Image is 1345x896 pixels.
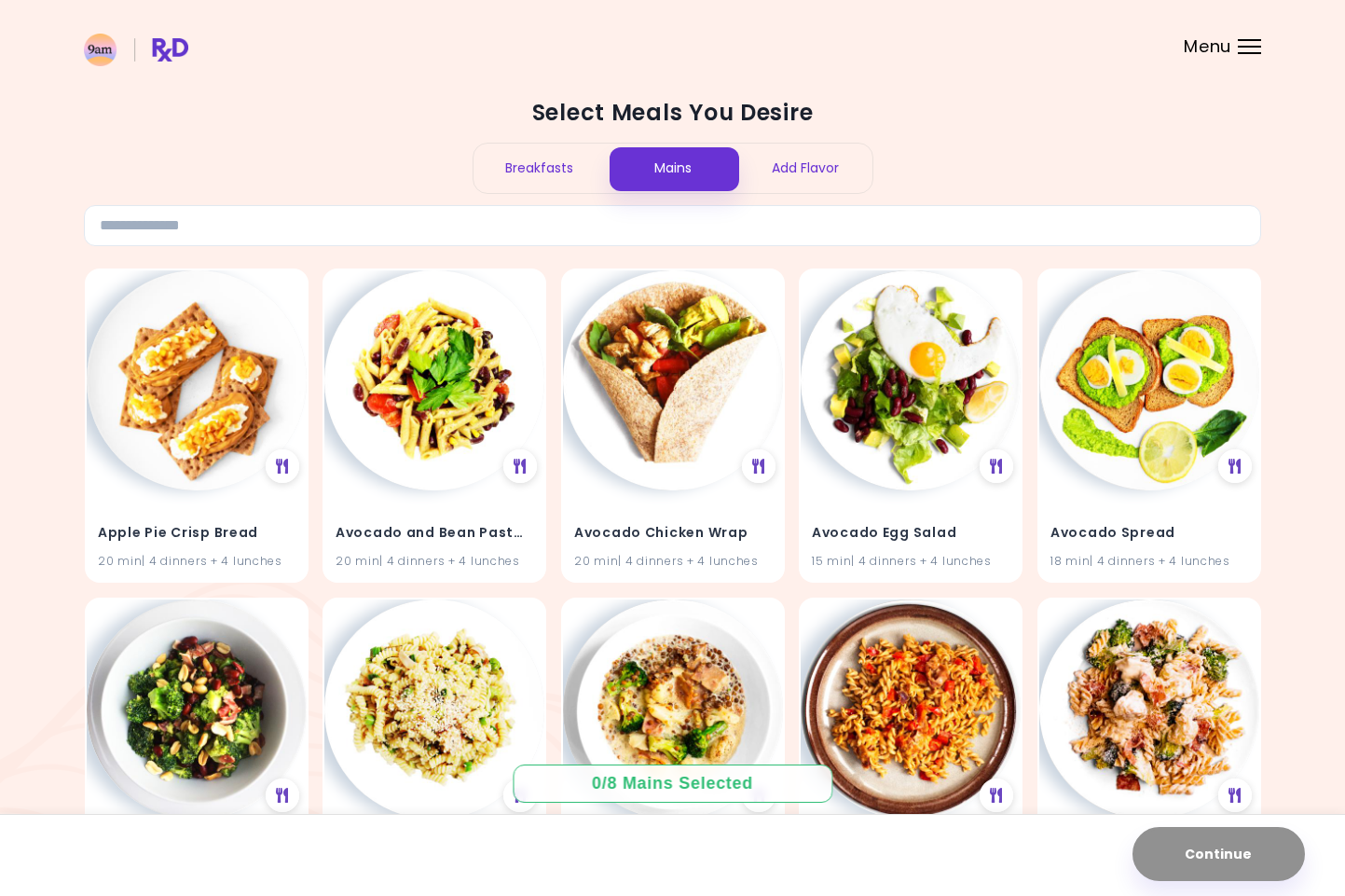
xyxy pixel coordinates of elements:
[812,518,1009,548] h4: Avocado Egg Salad
[1050,552,1248,570] div: 18 min | 4 dinners + 4 lunches
[503,448,537,482] div: See Meal Plan
[1132,827,1305,881] button: Continue
[473,144,607,193] div: Breakfasts
[265,779,298,812] div: See Meal Plan
[741,448,775,482] div: See Meal Plan
[579,772,767,795] div: 0 / 8 Mains Selected
[336,552,533,570] div: 20 min | 4 dinners + 4 lunches
[1184,38,1231,55] span: Menu
[1217,448,1251,482] div: See Meal Plan
[503,779,537,812] div: See Meal Plan
[98,552,295,570] div: 20 min | 4 dinners + 4 lunches
[84,98,1261,128] h2: Select Meals You Desire
[980,448,1013,482] div: See Meal Plan
[739,144,872,193] div: Add Flavor
[84,34,188,66] img: RxDiet
[980,779,1013,812] div: See Meal Plan
[606,144,739,193] div: Mains
[265,448,298,482] div: See Meal Plan
[1217,779,1251,812] div: See Meal Plan
[98,518,295,548] h4: Apple Pie Crisp Bread
[336,518,533,548] h4: Avocado and Bean Pasta Salad
[574,518,772,548] h4: Avocado Chicken Wrap
[1050,518,1248,548] h4: Avocado Spread
[812,552,1009,570] div: 15 min | 4 dinners + 4 lunches
[574,552,772,570] div: 20 min | 4 dinners + 4 lunches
